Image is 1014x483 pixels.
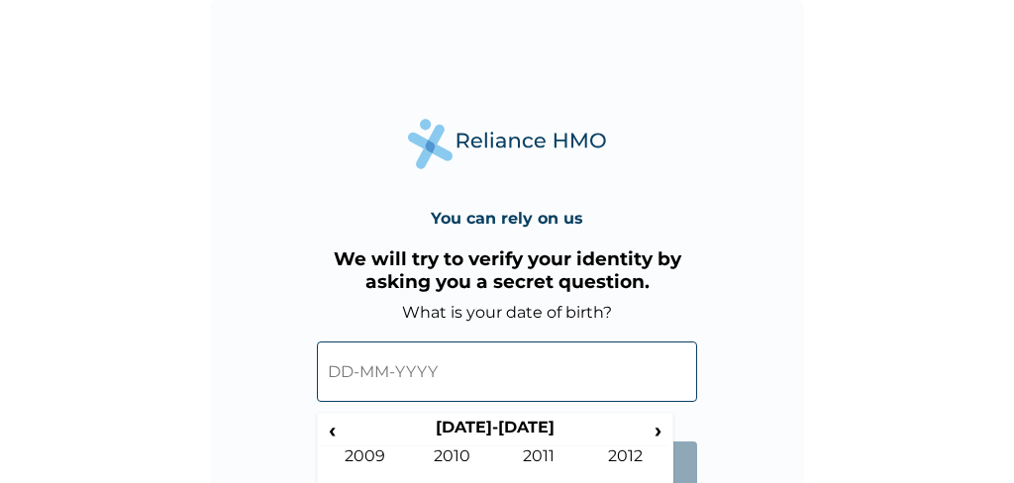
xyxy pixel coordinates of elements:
[343,418,647,445] th: [DATE]-[DATE]
[431,209,583,228] h4: You can rely on us
[648,418,669,442] span: ›
[322,418,343,442] span: ‹
[402,303,612,322] label: What is your date of birth?
[317,341,697,402] input: DD-MM-YYYY
[317,247,697,293] h3: We will try to verify your identity by asking you a secret question.
[408,119,606,169] img: Reliance Health's Logo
